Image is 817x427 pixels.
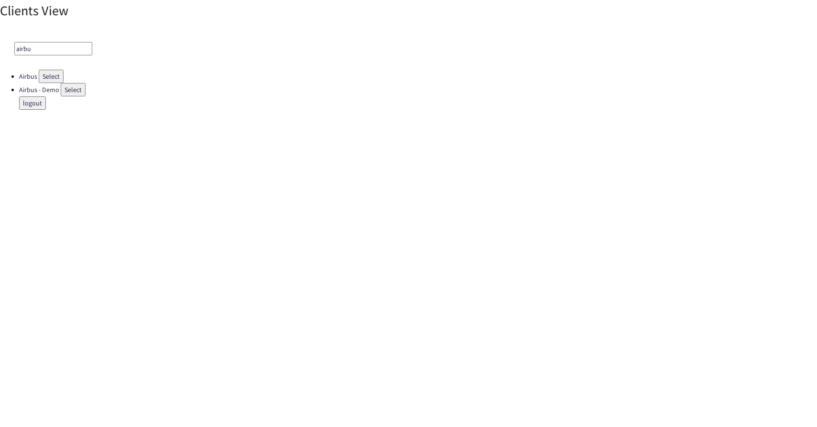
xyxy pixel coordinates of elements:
[769,381,817,427] iframe: Chat Widget
[19,83,817,96] li: Airbus - Demo
[39,70,64,83] button: Select
[19,96,46,110] button: logout
[61,83,86,96] button: Select
[19,70,817,83] li: Airbus
[769,381,817,427] div: Widget de chat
